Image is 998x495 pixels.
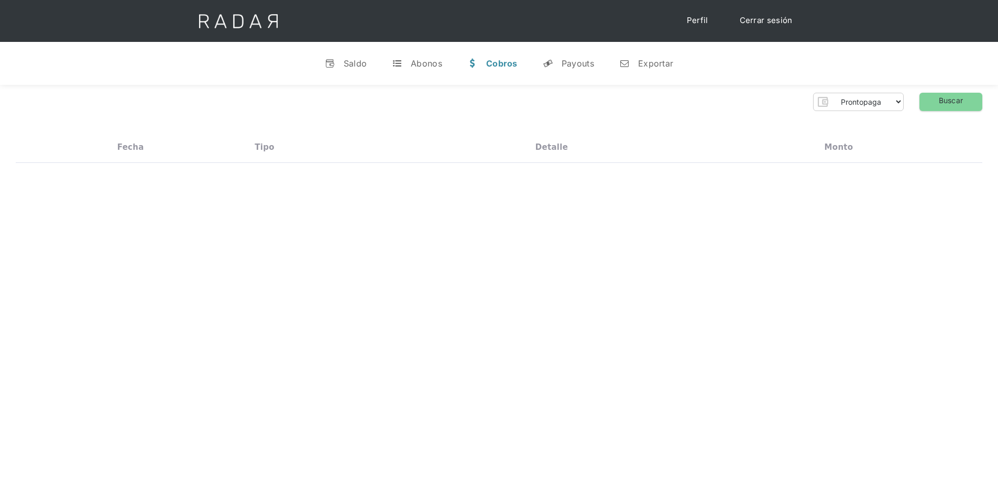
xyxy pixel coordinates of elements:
div: t [392,58,402,69]
div: y [543,58,553,69]
div: Cobros [486,58,518,69]
a: Buscar [919,93,982,111]
div: Fecha [117,142,144,152]
div: Tipo [255,142,275,152]
div: Exportar [638,58,673,69]
a: Perfil [676,10,719,31]
div: Abonos [411,58,442,69]
form: Form [813,93,904,111]
div: v [325,58,335,69]
div: Detalle [535,142,568,152]
div: w [467,58,478,69]
div: Saldo [344,58,367,69]
div: Payouts [562,58,594,69]
div: n [619,58,630,69]
a: Cerrar sesión [729,10,803,31]
div: Monto [825,142,853,152]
